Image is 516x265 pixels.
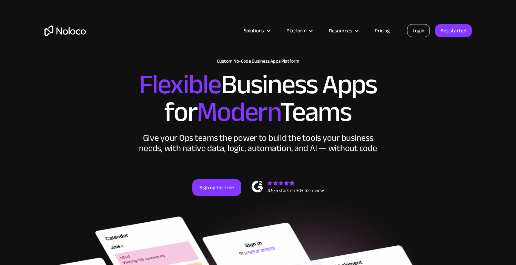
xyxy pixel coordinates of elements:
a: Pricing [366,26,398,35]
a: home [44,25,86,36]
div: Resources [329,26,352,35]
h2: Business Apps for Teams [44,71,472,126]
span: Modern [197,86,280,138]
div: Solutions [235,26,278,35]
div: Solutions [244,26,264,35]
div: Platform [278,26,320,35]
span: Flexible [139,59,221,110]
a: Get started [435,24,472,37]
div: Resources [320,26,366,35]
a: Sign up for free [192,179,241,196]
div: Give your Ops teams the power to build the tools your business needs, with native data, logic, au... [138,133,379,153]
a: Login [407,24,430,37]
div: Platform [286,26,306,35]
